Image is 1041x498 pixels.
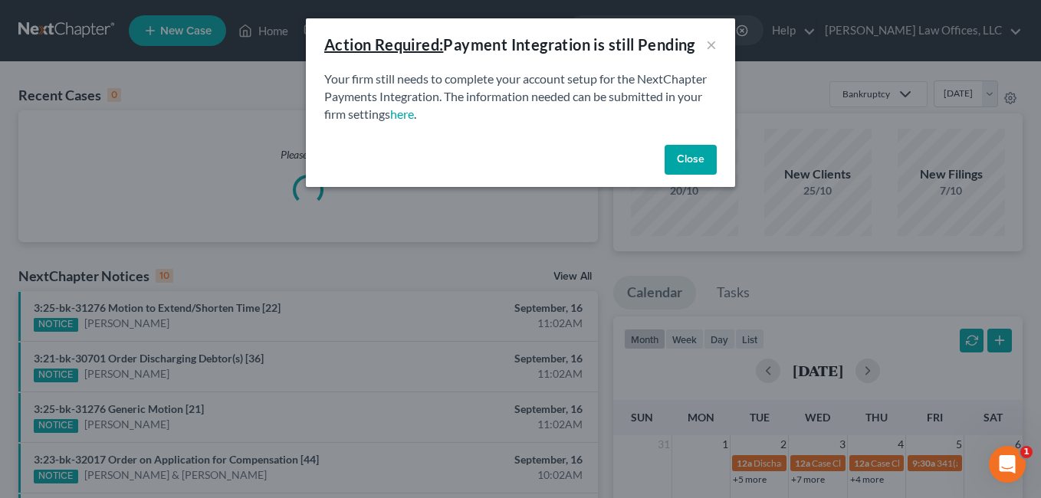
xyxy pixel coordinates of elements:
span: 1 [1020,446,1033,458]
iframe: Intercom live chat [989,446,1026,483]
button: Close [665,145,717,175]
a: here [390,106,414,121]
p: Your firm still needs to complete your account setup for the NextChapter Payments Integration. Th... [324,70,717,123]
button: × [706,35,717,54]
div: Payment Integration is still Pending [324,34,695,55]
u: Action Required: [324,35,443,54]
